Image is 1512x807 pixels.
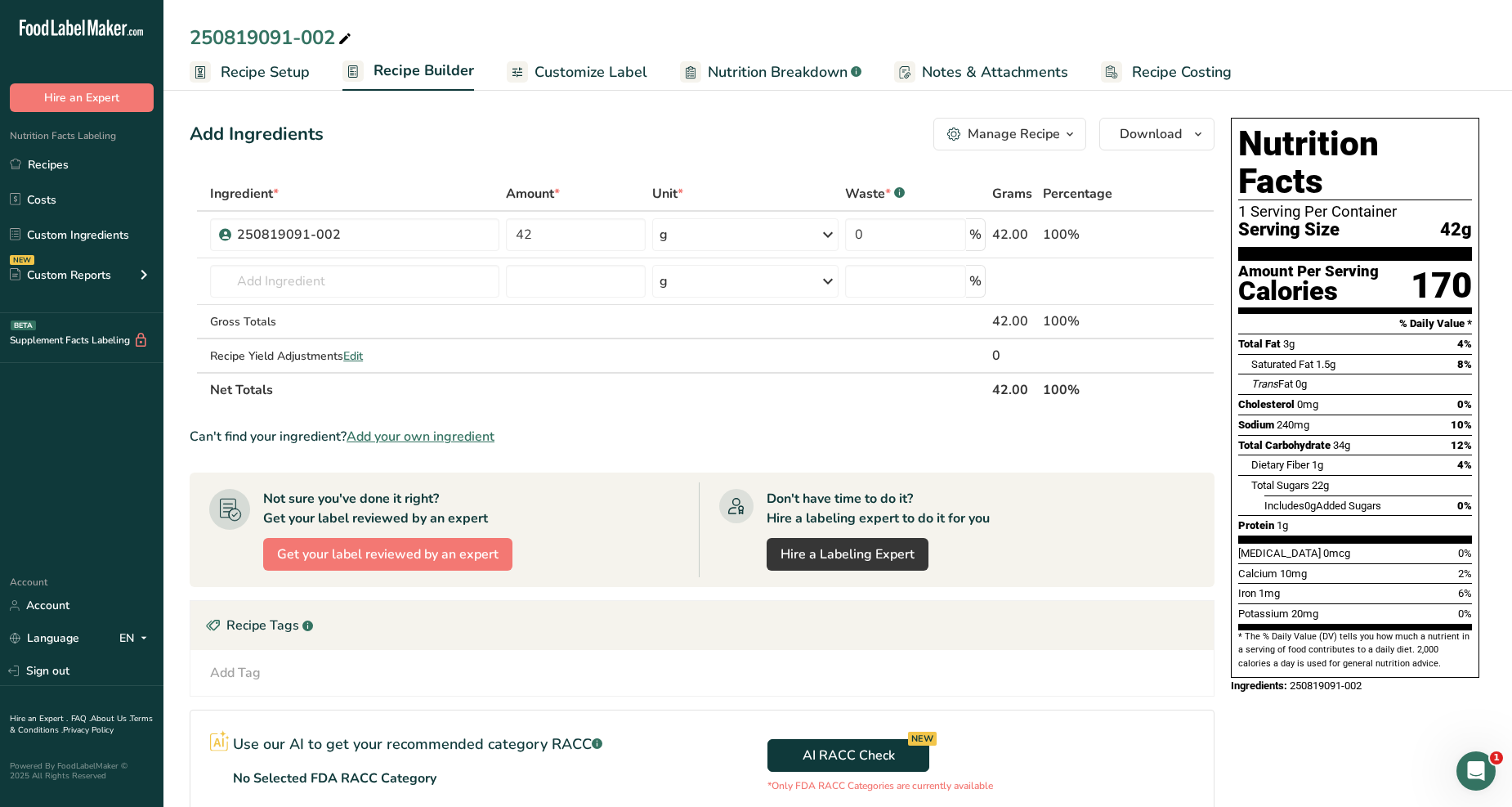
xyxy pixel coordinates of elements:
[767,538,928,571] a: Hire a Labeling Expert
[1312,479,1329,491] span: 22g
[1333,439,1350,451] span: 34g
[1458,587,1472,599] span: 6%
[1132,61,1232,83] span: Recipe Costing
[342,52,474,92] a: Recipe Builder
[1411,264,1472,307] div: 170
[992,225,1036,244] div: 42.00
[845,184,905,204] div: Waste
[1456,751,1496,791] iframe: Intercom live chat
[1457,338,1472,350] span: 4%
[1231,679,1287,692] span: Ingredients:
[190,601,1214,650] div: Recipe Tags
[347,427,494,446] span: Add your own ingredient
[1458,547,1472,559] span: 0%
[210,184,279,204] span: Ingredient
[277,545,499,564] span: Get your label reviewed by an expert
[91,713,130,724] a: About Us .
[233,769,436,788] p: No Selected FDA RACC Category
[992,346,1036,365] div: 0
[1251,378,1293,390] span: Fat
[1251,378,1278,390] i: Trans
[506,184,560,204] span: Amount
[374,60,474,82] span: Recipe Builder
[894,54,1068,91] a: Notes & Attachments
[1238,547,1321,559] span: [MEDICAL_DATA]
[535,61,647,83] span: Customize Label
[10,83,154,112] button: Hire an Expert
[190,427,1215,446] div: Can't find your ingredient?
[1238,314,1472,334] section: % Daily Value *
[1238,587,1256,599] span: Iron
[1101,54,1232,91] a: Recipe Costing
[10,267,111,284] div: Custom Reports
[1251,459,1309,471] span: Dietary Fiber
[119,629,154,648] div: EN
[1451,439,1472,451] span: 12%
[908,732,937,746] div: NEW
[1238,419,1274,431] span: Sodium
[803,746,895,765] span: AI RACC Check
[1120,124,1182,144] span: Download
[1043,312,1137,331] div: 100%
[1280,567,1307,580] span: 10mg
[210,265,499,298] input: Add Ingredient
[1457,398,1472,410] span: 0%
[1099,118,1215,150] button: Download
[1238,204,1472,220] div: 1 Serving Per Container
[992,184,1032,204] span: Grams
[922,61,1068,83] span: Notes & Attachments
[1490,751,1503,764] span: 1
[1238,220,1340,240] span: Serving Size
[63,724,114,736] a: Privacy Policy
[1304,500,1316,512] span: 0g
[210,347,499,365] div: Recipe Yield Adjustments
[1457,358,1472,370] span: 8%
[10,624,79,652] a: Language
[1251,358,1313,370] span: Saturated Fat
[1312,459,1323,471] span: 1g
[1238,607,1289,620] span: Potassium
[708,61,848,83] span: Nutrition Breakdown
[652,184,683,204] span: Unit
[343,348,363,364] span: Edit
[767,778,993,793] p: *Only FDA RACC Categories are currently available
[1238,439,1331,451] span: Total Carbohydrate
[263,489,488,528] div: Not sure you've done it right? Get your label reviewed by an expert
[1458,607,1472,620] span: 0%
[10,761,154,781] div: Powered By FoodLabelMaker © 2025 All Rights Reserved
[1323,547,1350,559] span: 0mcg
[11,321,36,330] div: BETA
[1264,500,1381,512] span: Includes Added Sugars
[207,372,989,406] th: Net Totals
[1277,419,1309,431] span: 240mg
[1043,225,1137,244] div: 100%
[1316,358,1335,370] span: 1.5g
[1290,679,1362,692] span: 250819091-002
[1440,220,1472,240] span: 42g
[660,225,668,244] div: g
[1457,500,1472,512] span: 0%
[233,733,602,755] p: Use our AI to get your recommended category RACC
[1238,264,1379,280] div: Amount Per Serving
[210,663,261,683] div: Add Tag
[263,538,512,571] button: Get your label reviewed by an expert
[190,23,355,52] div: 250819091-002
[968,124,1060,144] div: Manage Recipe
[1297,398,1318,410] span: 0mg
[1283,338,1295,350] span: 3g
[190,54,310,91] a: Recipe Setup
[237,225,441,244] div: 250819091-002
[221,61,310,83] span: Recipe Setup
[1277,519,1288,531] span: 1g
[933,118,1086,150] button: Manage Recipe
[767,739,929,772] button: AI RACC Check NEW
[1043,184,1112,204] span: Percentage
[71,713,91,724] a: FAQ .
[989,372,1040,406] th: 42.00
[1238,125,1472,200] h1: Nutrition Facts
[507,54,647,91] a: Customize Label
[1259,587,1280,599] span: 1mg
[1040,372,1140,406] th: 100%
[1238,338,1281,350] span: Total Fat
[1238,280,1379,303] div: Calories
